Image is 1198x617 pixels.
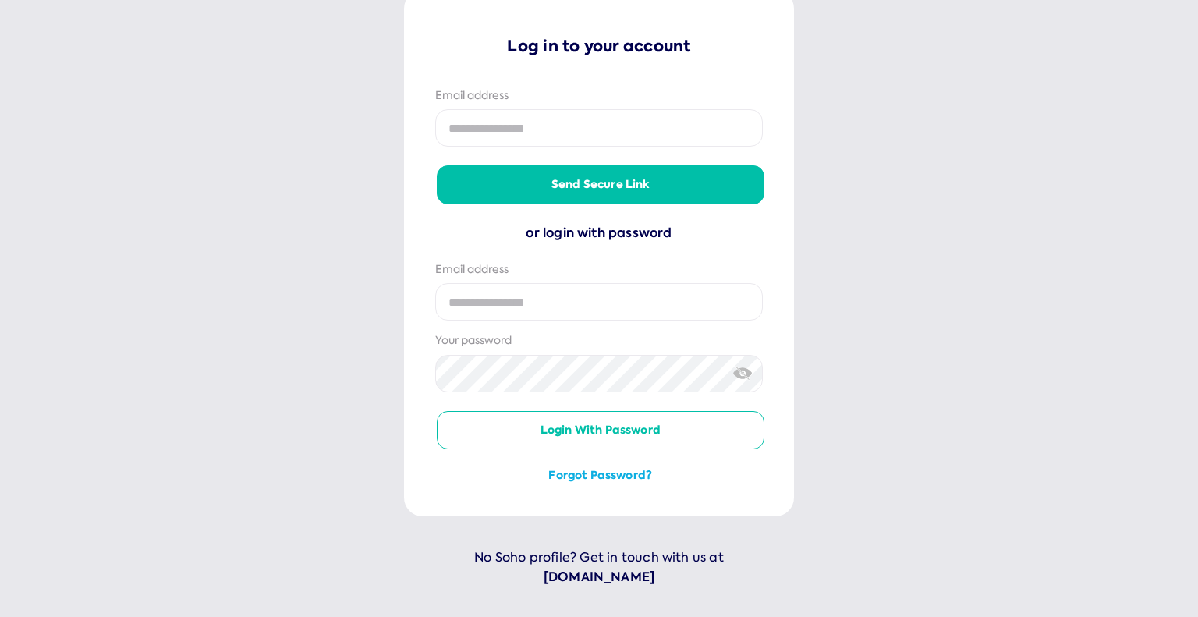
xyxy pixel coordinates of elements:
[437,411,764,450] button: Login with password
[437,165,764,204] button: Send secure link
[435,333,763,349] div: Your password
[435,223,763,243] div: or login with password
[404,567,794,587] a: [DOMAIN_NAME]
[437,468,764,484] button: Forgot password?
[435,35,763,57] p: Log in to your account
[435,262,763,278] div: Email address
[404,548,794,587] p: No Soho profile? Get in touch with us at
[733,365,753,381] img: eye-crossed.svg
[435,88,763,104] div: Email address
